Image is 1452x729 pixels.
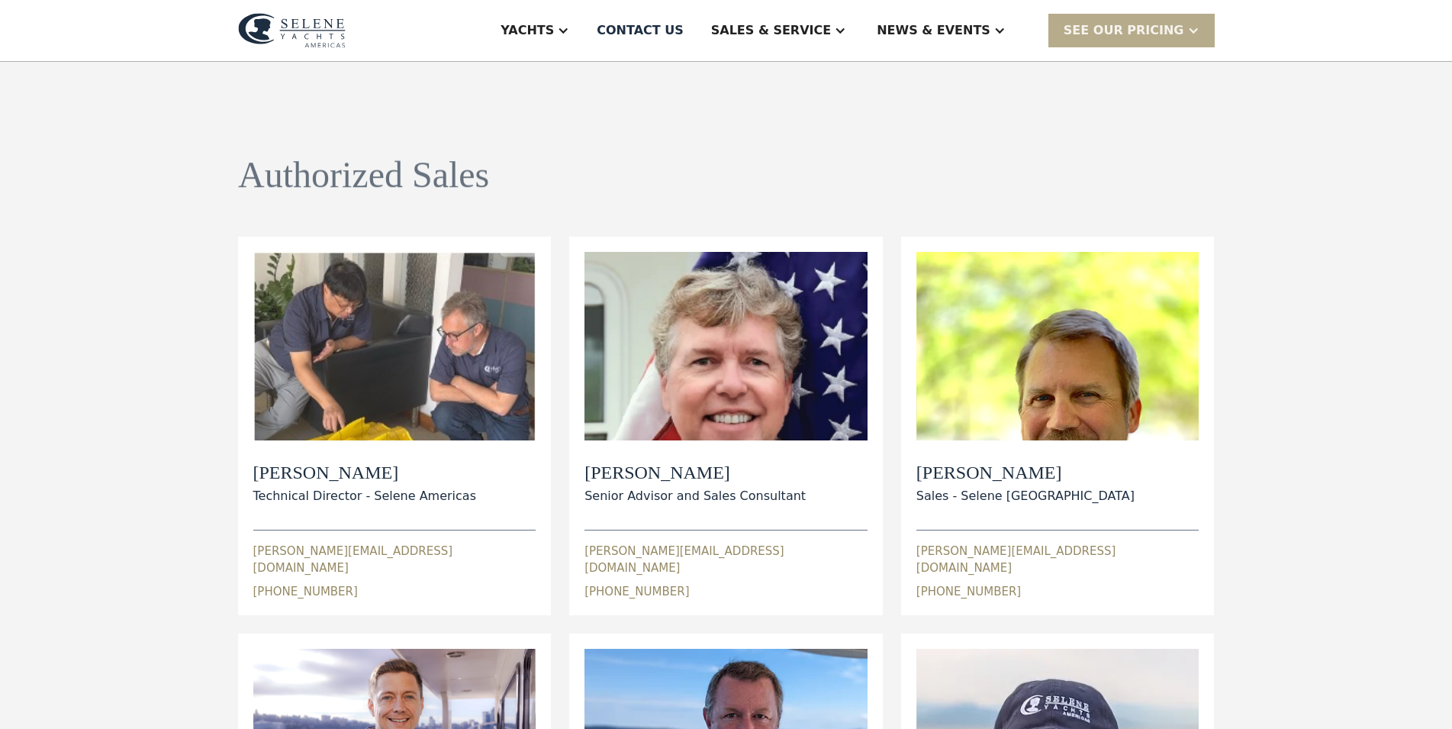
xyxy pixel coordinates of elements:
[253,583,358,601] div: [PHONE_NUMBER]
[253,252,536,600] div: [PERSON_NAME]Technical Director - Selene Americas[PERSON_NAME][EMAIL_ADDRESS][DOMAIN_NAME][PHONE_...
[916,252,1199,600] div: [PERSON_NAME]Sales - Selene [GEOGRAPHIC_DATA][PERSON_NAME][EMAIL_ADDRESS][DOMAIN_NAME][PHONE_NUMBER]
[597,21,684,40] div: Contact US
[1048,14,1215,47] div: SEE Our Pricing
[253,462,476,484] h2: [PERSON_NAME]
[253,487,476,505] div: Technical Director - Selene Americas
[584,462,806,484] h2: [PERSON_NAME]
[584,252,868,600] div: [PERSON_NAME]Senior Advisor and Sales Consultant[PERSON_NAME][EMAIL_ADDRESS][DOMAIN_NAME][PHONE_N...
[584,487,806,505] div: Senior Advisor and Sales Consultant
[501,21,554,40] div: Yachts
[711,21,831,40] div: Sales & Service
[1064,21,1184,40] div: SEE Our Pricing
[584,583,689,601] div: [PHONE_NUMBER]
[877,21,990,40] div: News & EVENTS
[584,543,868,577] div: [PERSON_NAME][EMAIL_ADDRESS][DOMAIN_NAME]
[916,583,1021,601] div: [PHONE_NUMBER]
[238,155,489,195] h1: Authorized Sales
[238,13,346,48] img: logo
[916,543,1199,577] div: [PERSON_NAME][EMAIL_ADDRESS][DOMAIN_NAME]
[916,487,1135,505] div: Sales - Selene [GEOGRAPHIC_DATA]
[916,462,1135,484] h2: [PERSON_NAME]
[253,543,536,577] div: [PERSON_NAME][EMAIL_ADDRESS][DOMAIN_NAME]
